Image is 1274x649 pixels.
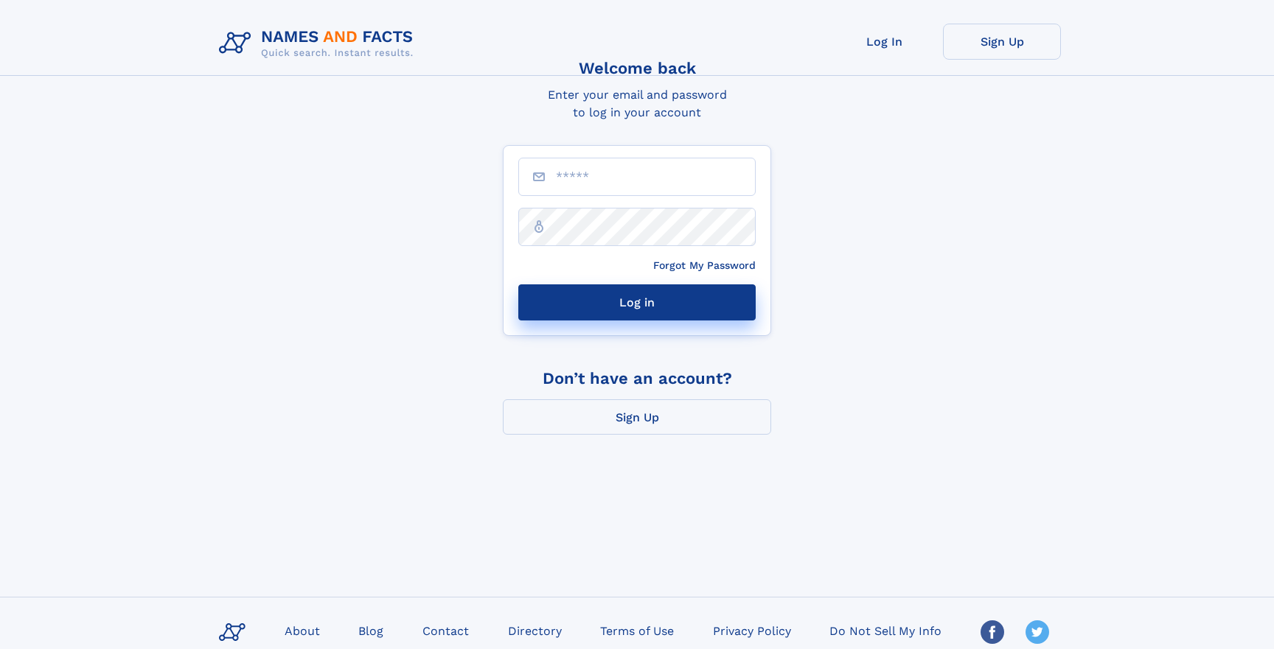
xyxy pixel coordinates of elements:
div: Don’t have an account? [503,369,771,387]
img: Twitter [1026,620,1049,644]
a: Blog [352,620,389,641]
a: Directory [502,620,568,641]
a: Contact [417,620,475,641]
div: Enter your email and password to log in your account [503,86,771,122]
a: Forgot My Password [653,258,756,274]
a: Do Not Sell My Info [824,620,947,641]
a: Privacy Policy [707,620,797,641]
button: Log in [518,284,756,320]
a: About [279,620,326,641]
a: Sign Up [503,399,771,435]
a: Sign Up [943,24,1061,60]
a: Terms of Use [594,620,680,641]
img: Logo Names and Facts [213,24,425,63]
a: Log In [825,24,943,60]
div: Sign Up [616,404,659,430]
img: Facebook [981,620,1004,644]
